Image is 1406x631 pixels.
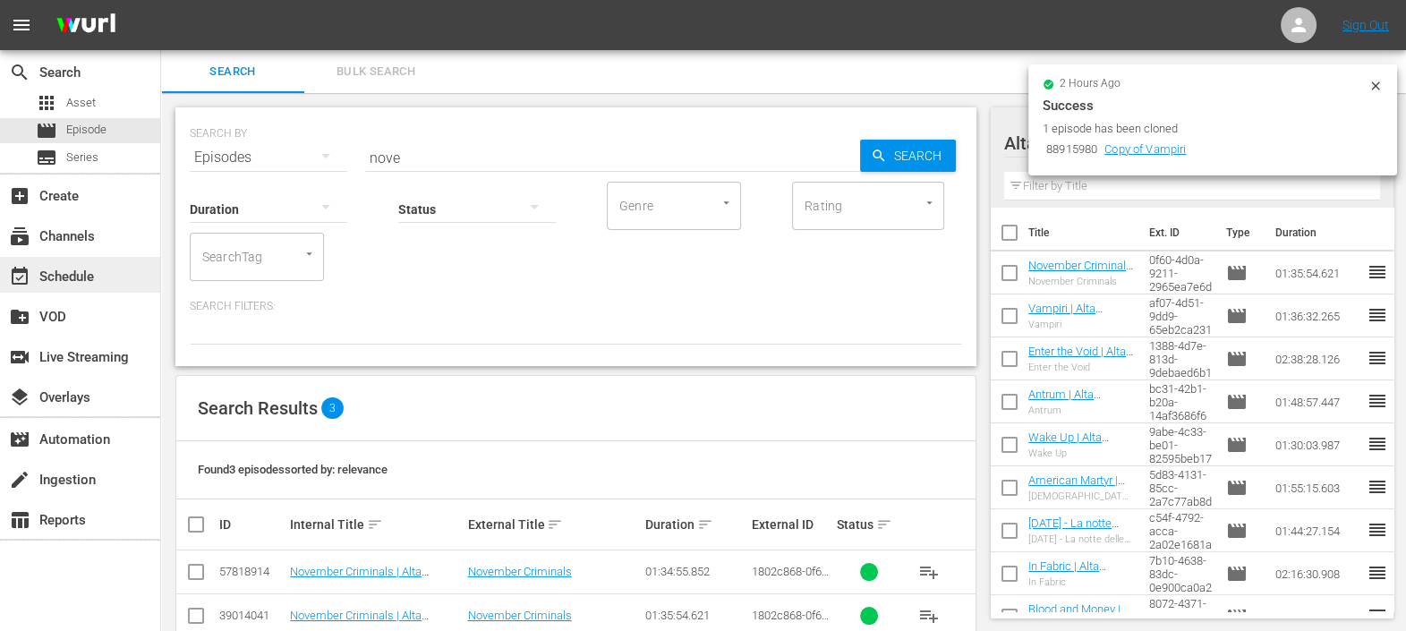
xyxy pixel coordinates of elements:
[1142,252,1220,294] td: 1802c868-0f60-4d0a-9211-2965ea7e6d8f
[1028,362,1135,373] div: Enter the Void
[1028,448,1135,459] div: Wake Up
[1028,276,1135,287] div: November Criminals
[1268,337,1367,380] td: 02:38:28.126
[1028,405,1135,416] div: Antrum
[9,62,30,83] span: Search
[9,429,30,450] span: Automation
[36,120,57,141] span: Episode
[718,194,735,211] button: Open
[290,565,443,605] a: November Criminals | Alta Tensione (10') - Promo Evento WeShort
[1367,519,1388,541] span: reorder
[1043,120,1364,138] div: 1 episode has been cloned
[219,517,285,532] div: ID
[36,147,57,168] span: Series
[860,140,956,172] button: Search
[1367,390,1388,412] span: reorder
[190,132,347,183] div: Episodes
[1028,319,1135,330] div: Vampiri
[1028,559,1106,586] a: In Fabric | Alta Tensione (10')
[1226,563,1248,584] span: Episode
[9,226,30,247] span: Channels
[1028,259,1133,286] a: November Criminals | Alta Tensione (10')
[1268,423,1367,466] td: 01:30:03.987
[1142,423,1220,466] td: edf80ecf-9abe-4c33-be01-82595beb177d
[1226,477,1248,499] span: Episode
[1268,380,1367,423] td: 01:48:57.447
[1142,337,1220,380] td: 273f16d5-1388-4d7e-813d-9debaed6b1c8
[43,4,129,47] img: ans4CAIJ8jUAAAAAAAAAAAAAAAAAAAAAAAAgQb4GAAAAAAAAAAAAAAAAAAAAAAAAJMjXAAAAAAAAAAAAAAAAAAAAAAAAgAT5G...
[1028,490,1135,502] div: [DEMOGRAPHIC_DATA] Martyr
[467,609,571,622] a: November Criminals
[1268,294,1367,337] td: 01:36:32.265
[1043,138,1101,162] td: 88915980
[1060,77,1121,91] span: 2 hours ago
[66,149,98,166] span: Series
[467,565,571,578] a: November Criminals
[1142,380,1220,423] td: 34a152e2-bc31-42b1-b20a-14af3686f626
[11,14,32,36] span: menu
[1142,294,1220,337] td: 1a62d81f-af07-4d51-9dd9-65eb2ca23157
[1367,304,1388,326] span: reorder
[1104,142,1186,156] a: Copy of Vampiri
[645,565,746,578] div: 01:34:55.852
[1226,305,1248,327] span: Episode
[1226,262,1248,284] span: Episode
[1367,476,1388,498] span: reorder
[1138,208,1215,258] th: Ext. ID
[36,92,57,114] span: Asset
[1142,466,1220,509] td: 0191af94-5d83-4131-85cc-2a7c77ab8d10
[467,514,639,535] div: External Title
[752,517,831,532] div: External ID
[1043,95,1383,116] div: Success
[1028,345,1133,371] a: Enter the Void | Alta Tensione (10')
[9,266,30,287] span: Schedule
[1226,348,1248,370] span: Episode
[1226,391,1248,413] span: Episode
[9,346,30,368] span: Live Streaming
[190,299,962,314] p: Search Filters:
[66,94,96,112] span: Asset
[1028,473,1125,500] a: American Martyr | Alta Tensione (10')
[918,605,940,627] span: playlist_add
[1142,509,1220,552] td: 4d769613-c54f-4792-acca-2a02e1681afc
[290,514,462,535] div: Internal Title
[9,469,30,490] span: Ingestion
[198,397,318,419] span: Search Results
[1028,602,1128,629] a: Blood and Money | Alta Tensione (10')
[1268,509,1367,552] td: 01:44:27.154
[9,185,30,207] span: Create
[1226,434,1248,456] span: Episode
[908,550,950,593] button: playlist_add
[876,516,892,533] span: sort
[921,194,938,211] button: Open
[1028,533,1135,545] div: [DATE] - La notte delle streghe
[1367,433,1388,455] span: reorder
[9,387,30,408] span: Overlays
[645,514,746,535] div: Duration
[645,609,746,622] div: 01:35:54.621
[1367,562,1388,584] span: reorder
[1268,466,1367,509] td: 01:55:15.603
[9,509,30,531] span: Reports
[1226,520,1248,541] span: Episode
[1342,18,1389,32] a: Sign Out
[1367,605,1388,627] span: reorder
[9,306,30,328] span: VOD
[1028,576,1135,588] div: In Fabric
[1268,252,1367,294] td: 01:35:54.621
[887,140,956,172] span: Search
[1215,208,1265,258] th: Type
[172,62,294,82] span: Search
[315,62,437,82] span: Bulk Search
[219,609,285,622] div: 39014041
[1028,388,1101,414] a: Antrum | Alta Tensione (10')
[301,245,318,262] button: Open
[1028,516,1134,557] a: [DATE] - La notte delle streghe (1978) | Alta Tensione (10')
[547,516,563,533] span: sort
[66,121,107,139] span: Episode
[1028,431,1109,457] a: Wake Up | Alta Tensione (10')
[697,516,713,533] span: sort
[321,397,344,419] span: 3
[1268,552,1367,595] td: 02:16:30.908
[918,561,940,583] span: playlist_add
